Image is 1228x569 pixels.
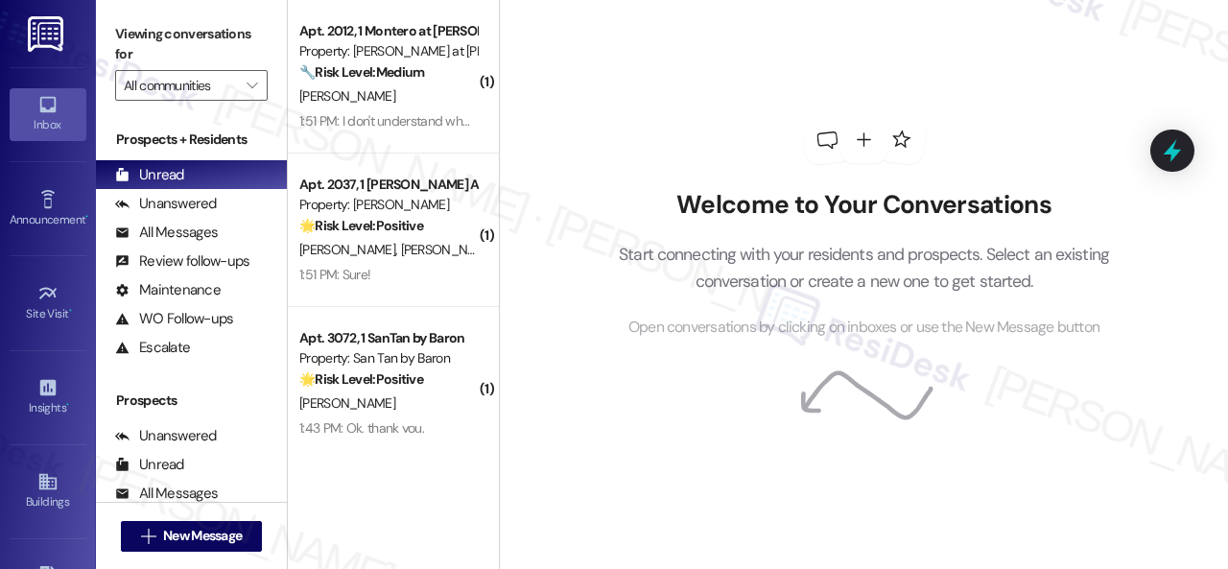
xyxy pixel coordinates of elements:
[115,194,217,214] div: Unanswered
[10,88,86,140] a: Inbox
[590,241,1139,296] p: Start connecting with your residents and prospects. Select an existing conversation or create a n...
[299,175,477,195] div: Apt. 2037, 1 [PERSON_NAME] Apts LLC
[628,316,1099,340] span: Open conversations by clicking on inboxes or use the New Message button
[299,241,401,258] span: [PERSON_NAME]
[115,455,184,475] div: Unread
[299,348,477,368] div: Property: San Tan by Baron
[401,241,497,258] span: [PERSON_NAME]
[85,210,88,224] span: •
[96,130,287,150] div: Prospects + Residents
[10,465,86,517] a: Buildings
[115,19,268,70] label: Viewing conversations for
[10,277,86,329] a: Site Visit •
[115,251,249,272] div: Review follow-ups
[299,87,395,105] span: [PERSON_NAME]
[299,41,477,61] div: Property: [PERSON_NAME] at [PERSON_NAME]
[115,165,184,185] div: Unread
[28,16,67,52] img: ResiDesk Logo
[299,63,424,81] strong: 🔧 Risk Level: Medium
[115,223,218,243] div: All Messages
[115,309,233,329] div: WO Follow-ups
[299,370,423,388] strong: 🌟 Risk Level: Positive
[141,529,155,544] i: 
[299,266,370,283] div: 1:51 PM: Sure!
[299,394,395,412] span: [PERSON_NAME]
[69,304,72,318] span: •
[299,195,477,215] div: Property: [PERSON_NAME]
[247,78,257,93] i: 
[299,328,477,348] div: Apt. 3072, 1 SanTan by Baron
[10,371,86,423] a: Insights •
[115,338,190,358] div: Escalate
[115,280,221,300] div: Maintenance
[299,217,423,234] strong: 🌟 Risk Level: Positive
[299,21,477,41] div: Apt. 2012, 1 Montero at [PERSON_NAME]
[121,521,263,552] button: New Message
[115,426,217,446] div: Unanswered
[124,70,237,101] input: All communities
[163,526,242,546] span: New Message
[66,398,69,412] span: •
[96,391,287,411] div: Prospects
[299,419,424,437] div: 1:43 PM: Ok, thank you.
[590,190,1139,221] h2: Welcome to Your Conversations
[115,484,218,504] div: All Messages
